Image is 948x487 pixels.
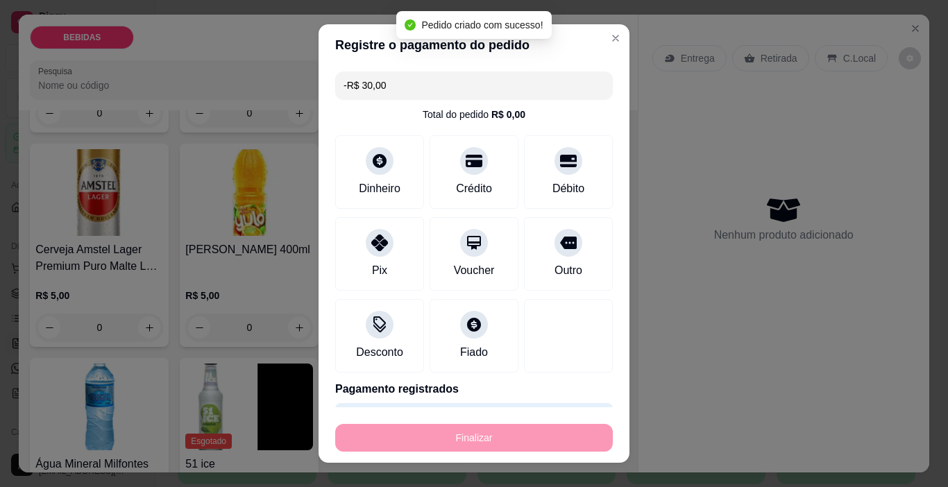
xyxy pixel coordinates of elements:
[405,19,416,31] span: check-circle
[344,71,604,99] input: Ex.: hambúrguer de cordeiro
[372,262,387,279] div: Pix
[552,180,584,197] div: Débito
[491,108,525,121] div: R$ 0,00
[421,19,543,31] span: Pedido criado com sucesso!
[335,381,613,398] p: Pagamento registrados
[460,344,488,361] div: Fiado
[319,24,629,66] header: Registre o pagamento do pedido
[604,27,627,49] button: Close
[555,262,582,279] div: Outro
[356,344,403,361] div: Desconto
[423,108,525,121] div: Total do pedido
[456,180,492,197] div: Crédito
[359,180,400,197] div: Dinheiro
[454,262,495,279] div: Voucher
